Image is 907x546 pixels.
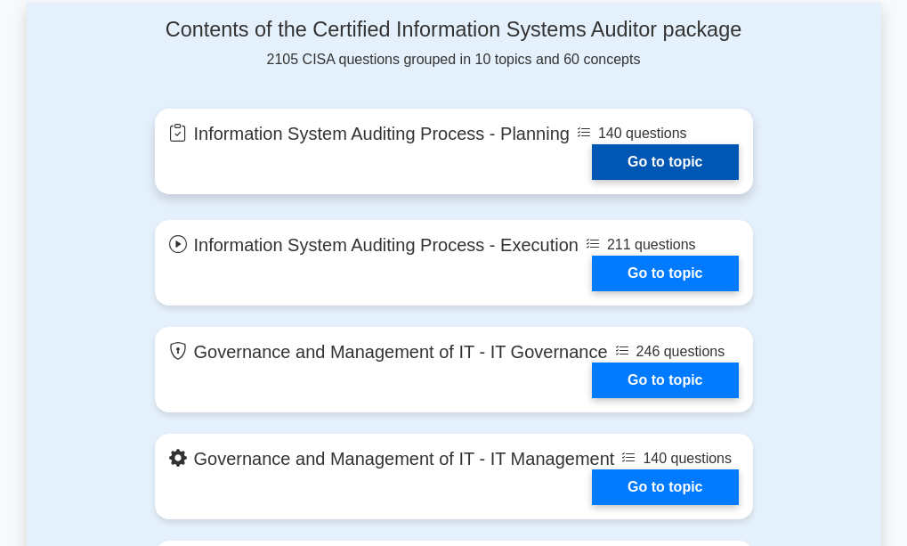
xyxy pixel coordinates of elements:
[592,363,738,398] a: Go to topic
[155,17,753,42] h4: Contents of the Certified Information Systems Auditor package
[592,144,738,180] a: Go to topic
[592,256,738,291] a: Go to topic
[592,469,738,505] a: Go to topic
[155,17,753,70] div: 2105 CISA questions grouped in 10 topics and 60 concepts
